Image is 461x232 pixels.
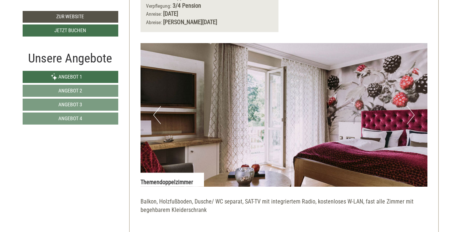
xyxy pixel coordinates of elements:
b: 3/4 Pension [173,2,201,9]
button: Previous [153,106,161,124]
small: Anreise: [146,11,162,17]
span: Angebot 4 [58,115,82,121]
b: [DATE] [163,10,178,17]
span: Angebot 2 [58,88,82,94]
button: Next [407,106,415,124]
span: Angebot 1 [58,74,82,80]
img: image [141,43,427,187]
span: Angebot 3 [58,102,82,107]
small: Verpflegung: [146,3,171,9]
small: Abreise: [146,19,162,25]
div: Themendoppelzimmer [141,173,204,187]
b: [PERSON_NAME][DATE] [163,19,217,26]
div: Unsere Angebote [23,49,118,67]
p: Balkon, Holzfußboden, Dusche/ WC separat, SAT-TV mit integriertem Radio, kostenloses W-LAN, fast ... [141,198,427,223]
a: Jetzt buchen [23,24,118,37]
a: Zur Website [23,11,118,23]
